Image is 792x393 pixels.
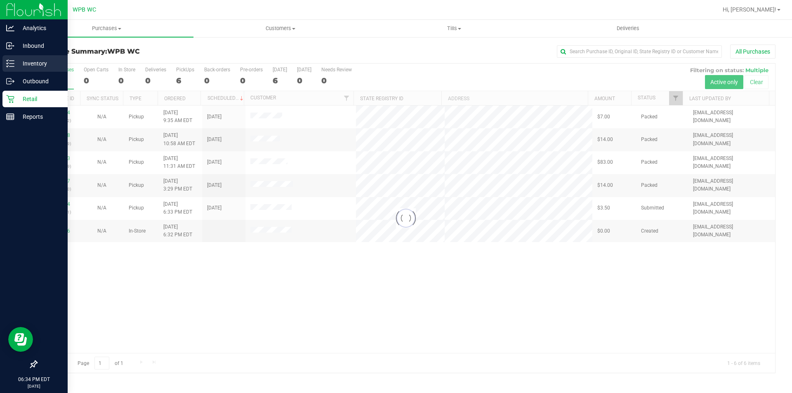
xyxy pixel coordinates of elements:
[73,6,96,13] span: WPB WC
[6,95,14,103] inline-svg: Retail
[194,25,367,32] span: Customers
[193,20,367,37] a: Customers
[14,112,64,122] p: Reports
[107,47,140,55] span: WPB WC
[606,25,651,32] span: Deliveries
[730,45,775,59] button: All Purchases
[6,42,14,50] inline-svg: Inbound
[14,59,64,68] p: Inventory
[4,383,64,389] p: [DATE]
[6,113,14,121] inline-svg: Reports
[4,376,64,383] p: 06:34 PM EDT
[14,41,64,51] p: Inbound
[20,20,193,37] a: Purchases
[541,20,715,37] a: Deliveries
[723,6,776,13] span: Hi, [PERSON_NAME]!
[6,24,14,32] inline-svg: Analytics
[14,23,64,33] p: Analytics
[14,94,64,104] p: Retail
[20,25,193,32] span: Purchases
[8,327,33,352] iframe: Resource center
[14,76,64,86] p: Outbound
[367,20,541,37] a: Tills
[368,25,540,32] span: Tills
[6,77,14,85] inline-svg: Outbound
[6,59,14,68] inline-svg: Inventory
[557,45,722,58] input: Search Purchase ID, Original ID, State Registry ID or Customer Name...
[36,48,283,55] h3: Purchase Summary:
